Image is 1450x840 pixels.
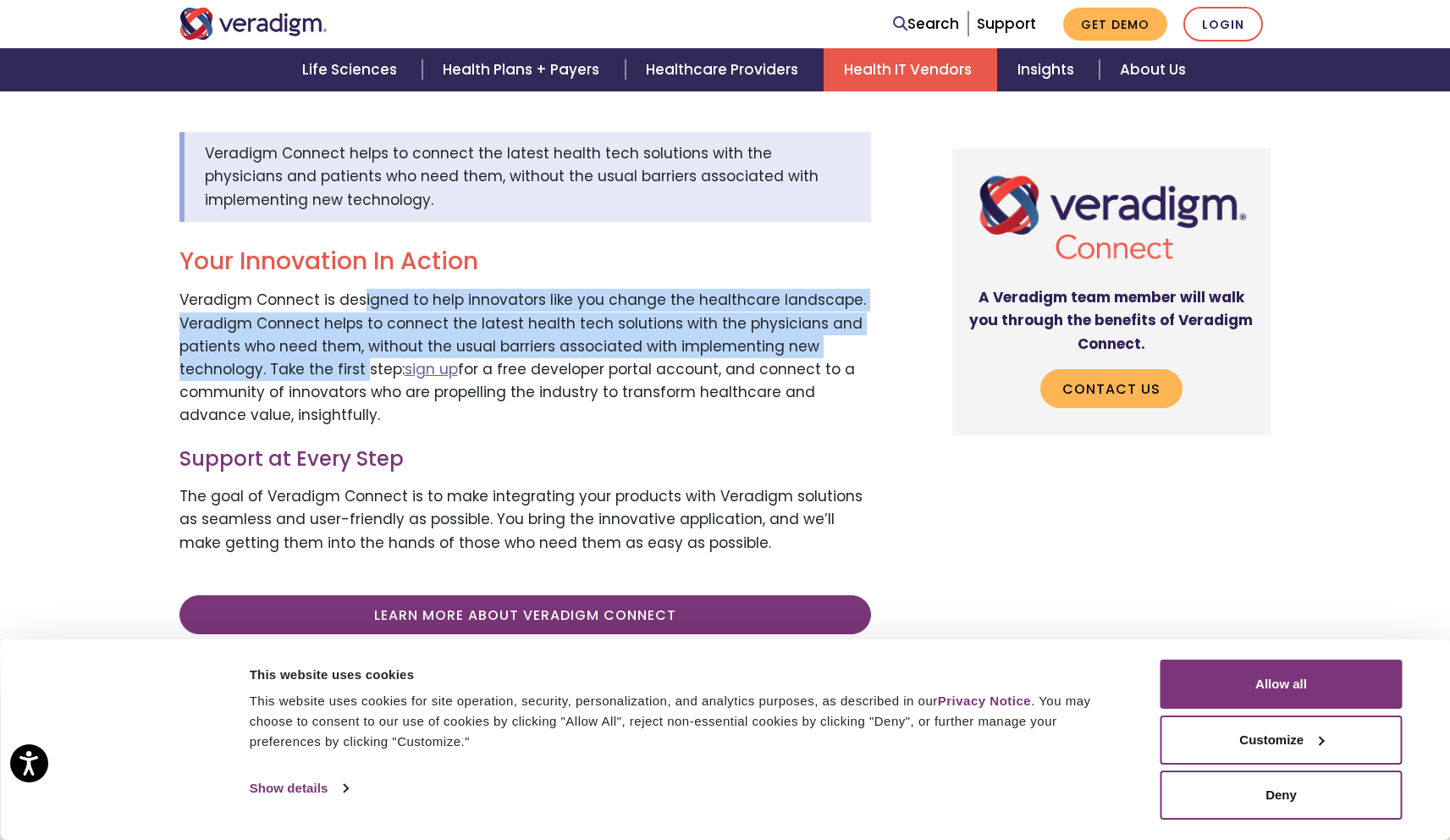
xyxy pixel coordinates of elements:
[179,289,871,427] p: Veradigm Connect is designed to help innovators like you change the healthcare landscape. Veradig...
[1183,7,1263,41] a: Login
[250,691,1122,752] div: This website uses cookies for site operation, security, personalization, and analytics purposes, ...
[179,247,871,276] h2: Your Innovation In Action
[1040,369,1183,408] a: Contact Us
[250,776,348,801] a: Show details
[1161,660,1403,709] button: Allow all
[250,665,1122,685] div: This website uses cookies
[1063,8,1167,41] a: Get Demo
[966,162,1258,273] img: Veradigm Connect
[1100,48,1206,91] a: About Us
[179,595,871,634] a: Learn more about Veradigm Connect
[179,8,328,40] img: Veradigm logo
[977,14,1036,34] a: Support
[282,48,422,91] a: Life Sciences
[1161,716,1403,765] button: Customize
[938,694,1031,708] a: Privacy Notice
[893,13,959,36] a: Search
[997,48,1100,91] a: Insights
[1125,735,1430,820] iframe: Drift Chat Widget
[205,143,819,209] span: Veradigm Connect helps to connect the latest health tech solutions with the physicians and patien...
[626,48,824,91] a: Healthcare Providers
[969,287,1253,353] strong: A Veradigm team member will walk you through the benefits of Veradigm Connect.
[179,447,871,472] h3: Support at Every Step
[824,48,997,91] a: Health IT Vendors
[422,48,625,91] a: Health Plans + Payers
[179,485,871,555] p: The goal of Veradigm Connect is to make integrating your products with Veradigm solutions as seam...
[405,359,458,379] a: sign up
